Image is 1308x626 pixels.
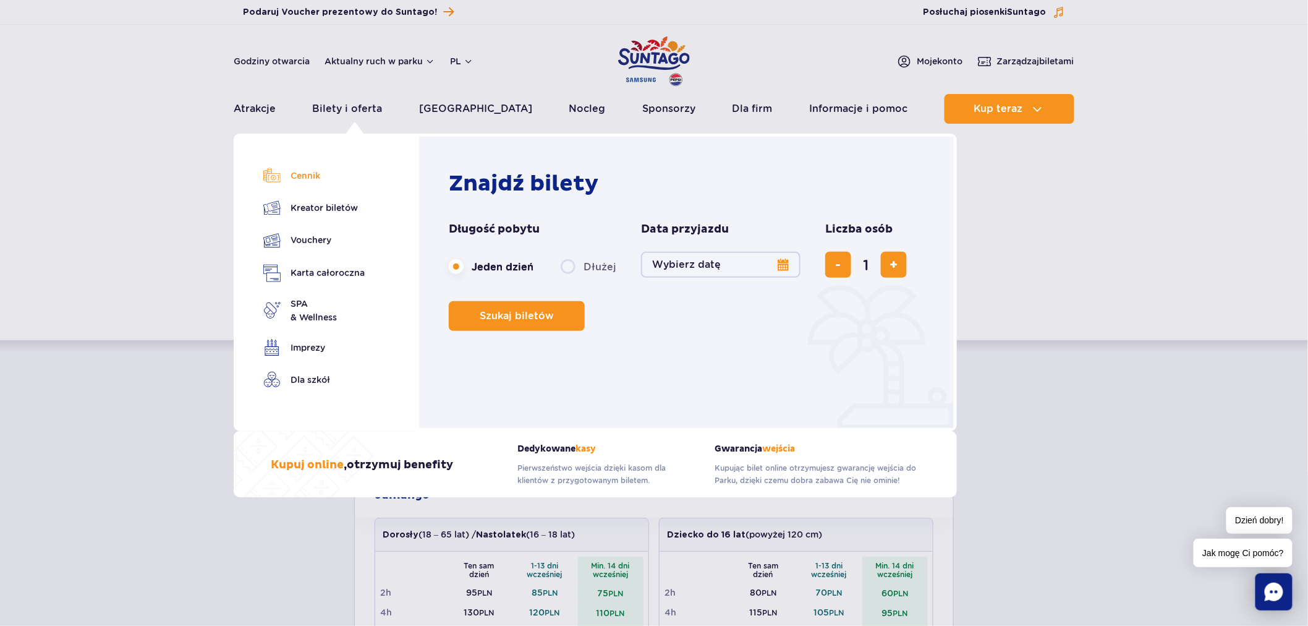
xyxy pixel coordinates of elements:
[263,264,365,282] a: Karta całoroczna
[449,301,585,331] button: Szukaj biletów
[1226,507,1293,534] span: Dzień dobry!
[325,56,435,66] button: Aktualny ruch w parku
[974,103,1022,114] span: Kup teraz
[917,55,962,67] span: Moje konto
[263,231,365,249] a: Vouchery
[263,199,365,217] a: Kreator biletów
[575,444,596,454] span: kasy
[234,55,310,67] a: Godziny otwarcia
[1255,573,1293,611] div: Chat
[561,254,616,280] label: Dłużej
[480,311,554,322] span: Szukaj biletów
[642,94,695,124] a: Sponsorzy
[641,252,801,278] button: Wybierz datę
[419,94,532,124] a: [GEOGRAPHIC_DATA]
[449,254,533,280] label: Jeden dzień
[641,222,729,237] span: Data przyjazdu
[851,250,881,280] input: liczba biletów
[449,222,930,331] form: Planowanie wizyty w Park of Poland
[271,458,453,473] h3: , otrzymuj benefity
[263,339,365,356] a: Imprezy
[517,462,696,487] p: Pierwszeństwo wejścia dzięki kasom dla klientów z przygotowanym biletem.
[881,252,907,278] button: dodaj bilet
[450,55,474,67] button: pl
[449,222,540,237] span: Długość pobytu
[825,222,893,237] span: Liczba osób
[945,94,1074,124] button: Kup teraz
[1194,539,1293,567] span: Jak mogę Ci pomóc?
[517,444,696,454] strong: Dedykowane
[825,252,851,278] button: usuń bilet
[762,444,795,454] span: wejścia
[234,94,276,124] a: Atrakcje
[313,94,383,124] a: Bilety i oferta
[263,371,365,388] a: Dla szkół
[897,54,962,69] a: Mojekonto
[291,297,337,324] span: SPA & Wellness
[715,444,920,454] strong: Gwarancja
[271,458,344,472] span: Kupuj online
[263,297,365,324] a: SPA& Wellness
[733,94,773,124] a: Dla firm
[569,94,606,124] a: Nocleg
[449,170,930,197] h2: Znajdź bilety
[997,55,1074,67] span: Zarządzaj biletami
[977,54,1074,69] a: Zarządzajbiletami
[809,94,907,124] a: Informacje i pomoc
[263,167,365,184] a: Cennik
[715,462,920,487] p: Kupując bilet online otrzymujesz gwarancję wejścia do Parku, dzięki czemu dobra zabawa Cię nie om...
